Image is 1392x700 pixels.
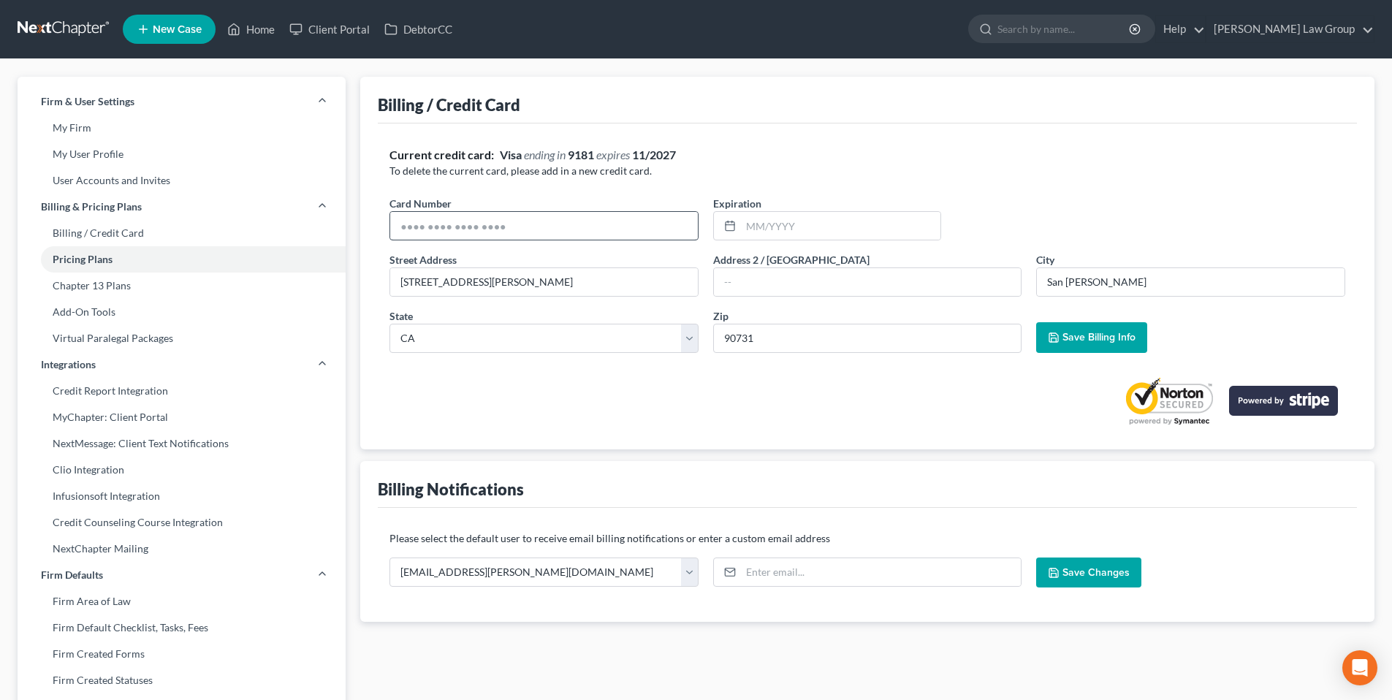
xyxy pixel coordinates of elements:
button: Save Changes [1036,558,1141,588]
a: Add-On Tools [18,299,346,325]
input: Enter email... [741,558,1022,586]
input: ●●●● ●●●● ●●●● ●●●● [390,212,698,240]
a: Credit Report Integration [18,378,346,404]
a: Firm Default Checklist, Tasks, Fees [18,615,346,641]
a: Billing / Credit Card [18,220,346,246]
a: User Accounts and Invites [18,167,346,194]
a: Infusionsoft Integration [18,483,346,509]
span: Save Changes [1062,566,1130,579]
a: NextMessage: Client Text Notifications [18,430,346,457]
a: Firm Area of Law [18,588,346,615]
a: DebtorCC [377,16,460,42]
input: XXXXX [713,324,1022,353]
a: Client Portal [282,16,377,42]
div: Billing Notifications [378,479,524,500]
div: Open Intercom Messenger [1342,650,1377,685]
span: Save Billing Info [1062,331,1136,343]
span: Firm Defaults [41,568,103,582]
strong: 11/2027 [632,148,676,161]
span: Expiration [713,197,761,210]
a: Norton Secured privacy certification [1121,376,1217,426]
input: Enter street address [390,268,698,296]
a: Billing & Pricing Plans [18,194,346,220]
a: Credit Counseling Course Integration [18,509,346,536]
strong: Visa [500,148,522,161]
a: My Firm [18,115,346,141]
span: ending in [524,148,566,161]
a: Home [220,16,282,42]
input: Search by name... [997,15,1131,42]
div: Billing / Credit Card [378,94,520,115]
a: Firm Defaults [18,562,346,588]
a: Firm Created Forms [18,641,346,667]
a: [PERSON_NAME] Law Group [1206,16,1374,42]
span: Card Number [389,197,452,210]
span: Address 2 / [GEOGRAPHIC_DATA] [713,254,870,266]
span: Street Address [389,254,457,266]
p: Please select the default user to receive email billing notifications or enter a custom email add... [389,531,1345,546]
span: State [389,310,413,322]
button: Save Billing Info [1036,322,1147,353]
a: NextChapter Mailing [18,536,346,562]
strong: 9181 [568,148,594,161]
a: Pricing Plans [18,246,346,273]
strong: Current credit card: [389,148,494,161]
img: stripe-logo-2a7f7e6ca78b8645494d24e0ce0d7884cb2b23f96b22fa3b73b5b9e177486001.png [1229,386,1338,416]
input: -- [714,268,1022,296]
span: Billing & Pricing Plans [41,199,142,214]
a: Integrations [18,351,346,378]
img: Powered by Symantec [1121,376,1217,426]
span: Firm & User Settings [41,94,134,109]
a: Firm Created Statuses [18,667,346,693]
a: My User Profile [18,141,346,167]
a: Clio Integration [18,457,346,483]
a: MyChapter: Client Portal [18,404,346,430]
a: Firm & User Settings [18,88,346,115]
span: New Case [153,24,202,35]
input: Enter city [1037,268,1345,296]
a: Chapter 13 Plans [18,273,346,299]
span: City [1036,254,1054,266]
a: Help [1156,16,1205,42]
a: Virtual Paralegal Packages [18,325,346,351]
input: MM/YYYY [741,212,940,240]
span: Zip [713,310,729,322]
span: expires [596,148,630,161]
p: To delete the current card, please add in a new credit card. [389,164,1345,178]
span: Integrations [41,357,96,372]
